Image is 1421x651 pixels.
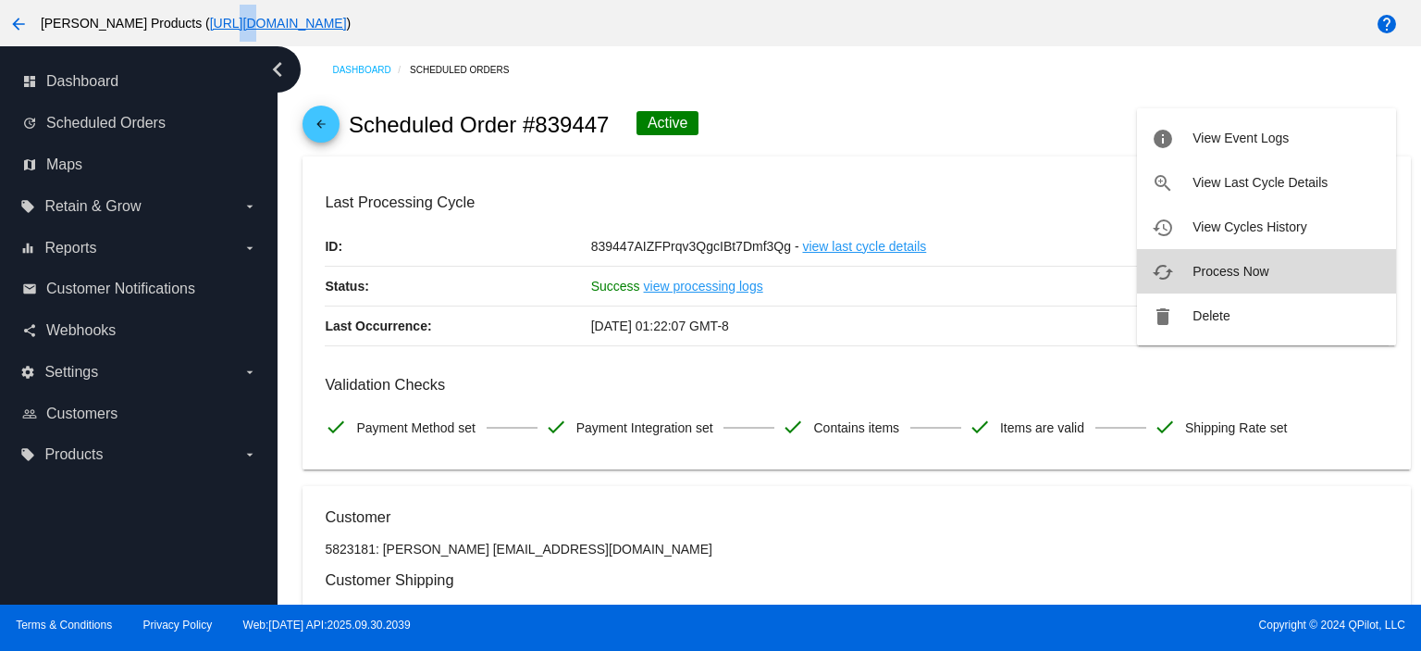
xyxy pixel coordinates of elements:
mat-icon: delete [1152,306,1174,328]
span: Process Now [1192,264,1268,279]
span: View Cycles History [1192,219,1306,234]
span: View Event Logs [1192,131,1289,145]
mat-icon: history [1152,217,1174,239]
mat-icon: cached [1152,261,1174,283]
span: Delete [1192,308,1229,323]
span: View Last Cycle Details [1192,175,1328,190]
mat-icon: info [1152,128,1174,150]
mat-icon: zoom_in [1152,172,1174,194]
